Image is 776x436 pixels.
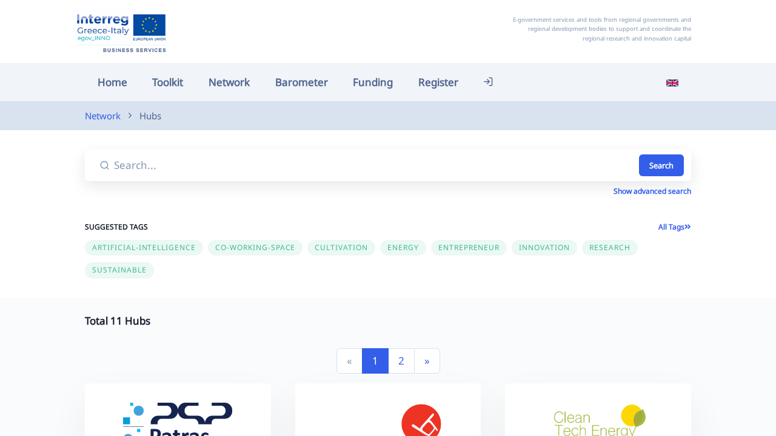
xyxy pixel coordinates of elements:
[112,150,637,182] input: Search...
[208,239,307,253] a: co-working-space
[85,314,150,328] strong: Total 11 Hubs
[140,69,196,95] a: Toolkit
[614,186,691,196] a: Show advanced search
[658,222,691,232] a: All Tags
[639,154,684,177] button: Search
[380,239,431,253] a: energy
[215,242,295,253] span: co-working-space
[307,239,380,253] a: cultivation
[85,222,376,233] h6: SUGGESTED TAGS
[121,108,161,123] li: Hubs
[85,108,121,123] a: Network
[438,242,500,253] span: entrepreneur
[387,242,419,253] span: energy
[362,348,389,374] a: 1
[388,348,415,374] a: 2
[92,242,196,253] span: artificial-intelligence
[92,265,147,275] span: sustainable
[73,9,170,54] img: Home
[263,69,341,95] a: Barometer
[406,69,471,95] a: Register
[512,239,582,253] a: innovation
[196,69,263,95] a: Network
[431,239,512,253] a: entrepreneur
[424,354,430,368] span: »
[85,262,159,276] a: sustainable
[666,77,678,89] img: en_flag.svg
[589,242,630,253] span: research
[582,239,643,253] a: research
[340,69,406,95] a: Funding
[85,69,140,95] a: Home
[85,239,208,253] a: artificial-intelligence
[315,242,368,253] span: cultivation
[519,242,570,253] span: innovation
